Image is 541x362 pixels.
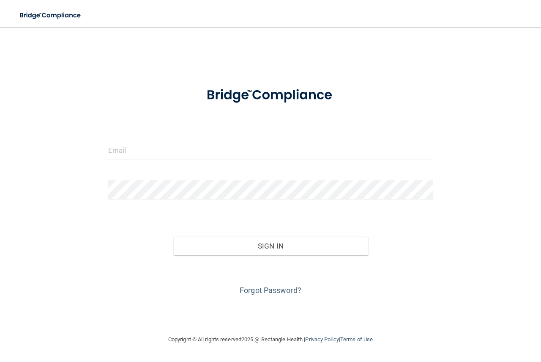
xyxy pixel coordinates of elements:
input: Email [108,141,433,160]
div: Copyright © All rights reserved 2025 @ Rectangle Health | | [116,326,425,353]
button: Sign In [173,237,368,255]
a: Forgot Password? [240,286,301,295]
a: Privacy Policy [305,336,339,343]
a: Terms of Use [340,336,373,343]
img: bridge_compliance_login_screen.278c3ca4.svg [13,7,89,24]
img: bridge_compliance_login_screen.278c3ca4.svg [193,78,349,113]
